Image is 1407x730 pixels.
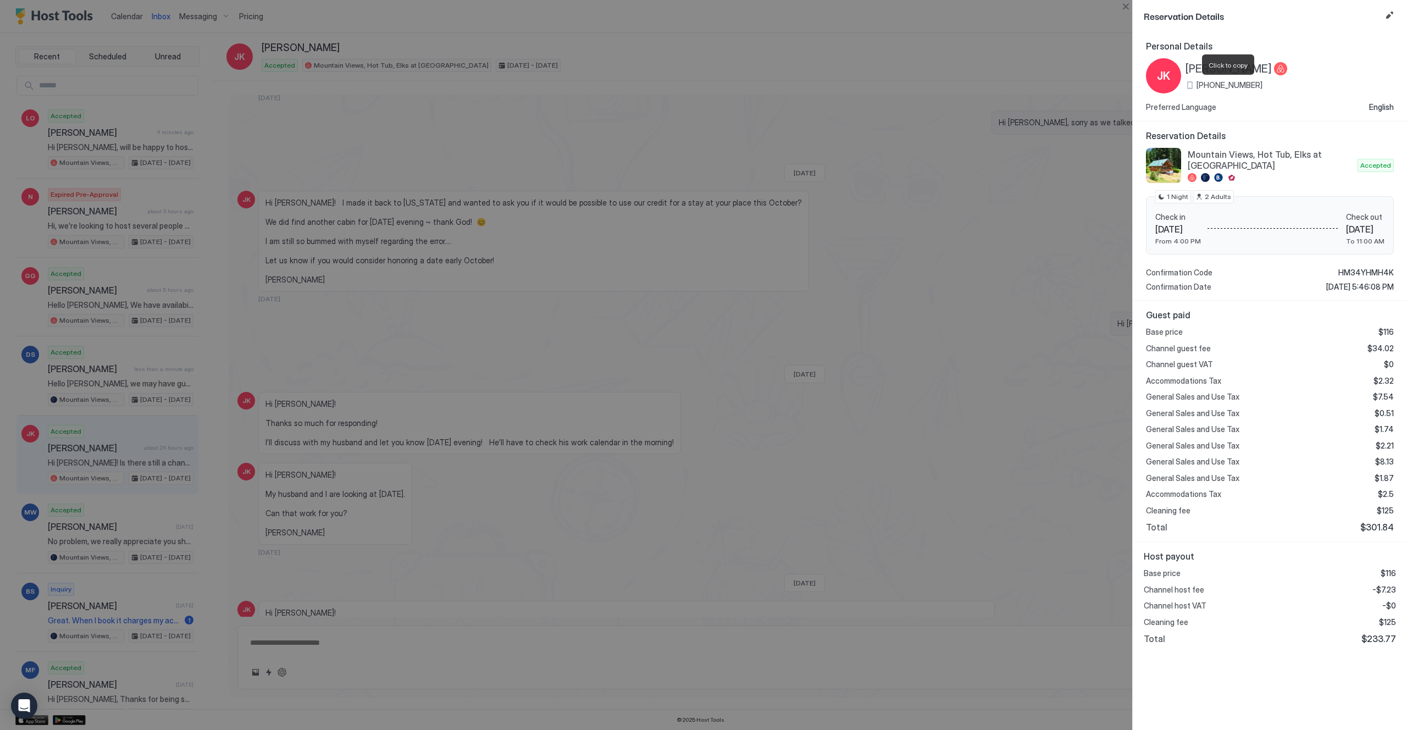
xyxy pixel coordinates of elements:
span: JK [1157,68,1170,84]
span: General Sales and Use Tax [1146,457,1239,467]
span: Check in [1155,212,1201,222]
span: Preferred Language [1146,102,1216,112]
span: General Sales and Use Tax [1146,408,1239,418]
span: General Sales and Use Tax [1146,473,1239,483]
span: $2.5 [1378,489,1394,499]
span: $2.21 [1376,441,1394,451]
span: General Sales and Use Tax [1146,441,1239,451]
button: Edit reservation [1383,9,1396,22]
span: [DATE] [1346,224,1384,235]
span: Base price [1146,327,1183,337]
span: Personal Details [1146,41,1394,52]
span: Confirmation Code [1146,268,1212,278]
span: Cleaning fee [1144,617,1188,627]
span: [PHONE_NUMBER] [1196,80,1262,90]
span: Channel host VAT [1144,601,1206,611]
span: $8.13 [1375,457,1394,467]
span: HM34YHMH4K [1338,268,1394,278]
span: Mountain Views, Hot Tub, Elks at [GEOGRAPHIC_DATA] [1188,149,1353,171]
span: $34.02 [1367,344,1394,353]
span: Reservation Details [1144,9,1381,23]
span: Total [1146,522,1167,533]
span: [PERSON_NAME] [1186,62,1272,76]
span: $301.84 [1360,522,1394,533]
span: $1.87 [1375,473,1394,483]
span: $116 [1381,568,1396,578]
span: 2 Adults [1205,192,1231,202]
span: Channel guest VAT [1146,360,1213,369]
span: Check out [1346,212,1384,222]
span: $233.77 [1361,633,1396,644]
span: [DATE] [1155,224,1201,235]
span: $116 [1378,327,1394,337]
span: -$0 [1382,601,1396,611]
span: Accommodations Tax [1146,489,1221,499]
span: $0 [1384,360,1394,369]
span: Accommodations Tax [1146,376,1221,386]
span: To 11:00 AM [1346,237,1384,245]
span: Guest paid [1146,309,1394,320]
div: listing image [1146,148,1181,183]
span: Confirmation Date [1146,282,1211,292]
span: Channel guest fee [1146,344,1211,353]
span: $125 [1377,506,1394,516]
span: [DATE] 5:46:08 PM [1326,282,1394,292]
span: Cleaning fee [1146,506,1190,516]
span: Channel host fee [1144,585,1204,595]
span: Accepted [1360,161,1391,170]
span: $7.54 [1373,392,1394,402]
span: $0.51 [1375,408,1394,418]
span: From 4:00 PM [1155,237,1201,245]
span: $125 [1379,617,1396,627]
span: 1 Night [1167,192,1188,202]
span: Click to copy [1209,61,1248,69]
span: General Sales and Use Tax [1146,424,1239,434]
span: English [1369,102,1394,112]
span: $1.74 [1375,424,1394,434]
span: Total [1144,633,1165,644]
span: General Sales and Use Tax [1146,392,1239,402]
span: Host payout [1144,551,1396,562]
div: Open Intercom Messenger [11,693,37,719]
span: Base price [1144,568,1181,578]
span: $2.32 [1373,376,1394,386]
span: Reservation Details [1146,130,1394,141]
span: -$7.23 [1372,585,1396,595]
